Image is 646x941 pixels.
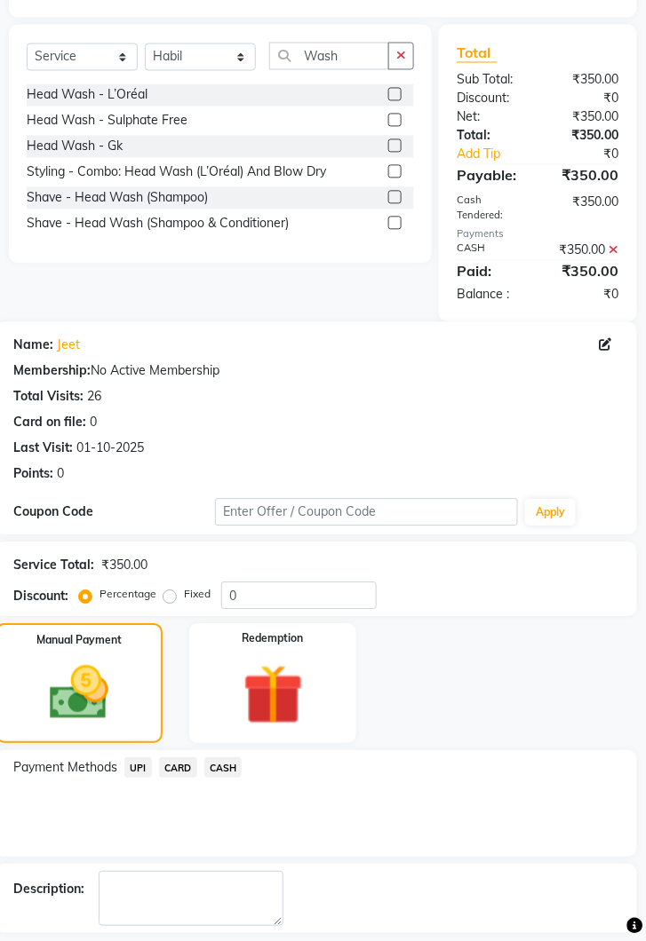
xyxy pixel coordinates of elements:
[159,758,197,779] span: CARD
[224,658,323,733] img: _gift.svg
[443,127,538,146] div: Total:
[13,388,84,407] div: Total Visits:
[101,557,148,575] div: ₹350.00
[13,881,84,899] div: Description:
[184,587,211,603] label: Fixed
[204,758,243,779] span: CASH
[215,499,518,526] input: Enter Offer / Coupon Code
[538,165,633,186] div: ₹350.00
[538,108,633,127] div: ₹350.00
[124,758,152,779] span: UPI
[27,215,289,233] div: Shave - Head Wash (Shampoo & Conditioner)
[269,43,389,70] input: Search or Scan
[13,759,117,778] span: Payment Methods
[457,227,619,242] div: Payments
[457,44,498,63] span: Total
[13,588,68,606] div: Discount:
[443,286,538,304] div: Balance :
[76,439,144,458] div: 01-10-2025
[538,90,633,108] div: ₹0
[443,71,538,90] div: Sub Total:
[525,500,576,526] button: Apply
[27,86,148,105] div: Head Wash - L’Oréal
[443,146,554,164] a: Add Tip
[87,388,101,407] div: 26
[36,633,122,649] label: Manual Payment
[27,189,208,208] div: Shave - Head Wash (Shampoo)
[13,336,53,355] div: Name:
[443,108,538,127] div: Net:
[554,146,633,164] div: ₹0
[57,336,80,355] a: Jeet
[100,587,156,603] label: Percentage
[27,112,187,130] div: Head Wash - Sulphate Free
[443,90,538,108] div: Discount:
[27,138,123,156] div: Head Wash - Gk
[443,261,538,282] div: Paid:
[243,631,304,647] label: Redemption
[538,286,633,304] div: ₹0
[13,362,619,381] div: No Active Membership
[13,503,215,522] div: Coupon Code
[538,71,633,90] div: ₹350.00
[13,362,91,381] div: Membership:
[13,414,86,432] div: Card on file:
[57,465,64,484] div: 0
[538,241,633,260] div: ₹350.00
[27,163,326,182] div: Styling - Combo: Head Wash (L’Oréal) And Blow Dry
[90,414,97,432] div: 0
[538,194,633,224] div: ₹350.00
[13,465,53,484] div: Points:
[538,261,633,282] div: ₹350.00
[443,194,538,224] div: Cash Tendered:
[13,557,94,575] div: Service Total:
[13,439,73,458] div: Last Visit:
[538,127,633,146] div: ₹350.00
[443,241,538,260] div: CASH
[443,165,538,186] div: Payable:
[31,660,127,728] img: _cash.svg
